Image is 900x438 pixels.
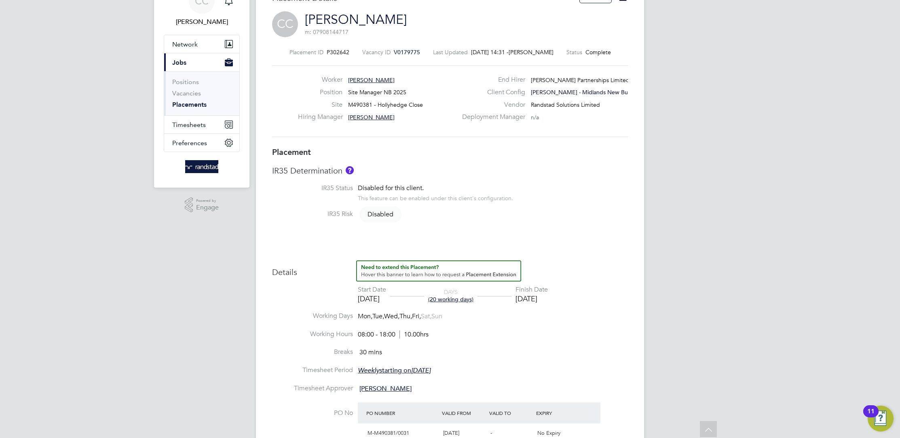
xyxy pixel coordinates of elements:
label: Status [566,49,582,56]
span: (20 working days) [428,296,473,303]
span: Sun [431,312,442,320]
img: randstad-logo-retina.png [185,160,219,173]
div: Start Date [358,286,386,294]
label: IR35 Status [272,184,353,193]
span: M-M490381/0031 [368,430,409,436]
span: Thu, [399,312,412,320]
em: [DATE] [411,366,431,375]
span: [PERSON_NAME] [509,49,554,56]
button: Network [164,35,239,53]
button: About IR35 [346,166,354,174]
label: Timesheet Approver [272,384,353,393]
label: Site [298,101,342,109]
label: Working Days [272,312,353,320]
button: How to extend a Placement? [356,260,521,281]
label: Position [298,88,342,97]
label: End Hirer [457,76,525,84]
span: 10.00hrs [399,330,429,339]
span: - [490,430,492,436]
span: Timesheets [172,121,206,129]
span: P302642 [327,49,349,56]
span: Randstad Solutions Limited [531,101,600,108]
span: [PERSON_NAME] Partnerships Limited [531,76,630,84]
button: Open Resource Center, 11 new notifications [868,406,894,432]
div: 08:00 - 18:00 [358,330,429,339]
label: Timesheet Period [272,366,353,375]
span: No Expiry [537,430,560,436]
span: Site Manager NB 2025 [348,89,406,96]
span: M490381 - Hollyhedge Close [348,101,423,108]
a: Positions [172,78,199,86]
a: Vacancies [172,89,201,97]
span: V0179775 [394,49,420,56]
div: [DATE] [358,294,386,303]
span: [PERSON_NAME] [359,385,412,393]
label: Working Hours [272,330,353,339]
label: Placement ID [289,49,323,56]
h3: IR35 Determination [272,165,628,176]
span: [PERSON_NAME] [348,76,395,84]
span: starting on [358,366,431,375]
a: Powered byEngage [185,197,219,213]
div: Valid From [440,406,487,420]
a: [PERSON_NAME] [305,12,407,28]
span: Network [172,40,198,48]
div: Finish Date [515,286,548,294]
span: Wed, [384,312,399,320]
label: Vacancy ID [362,49,391,56]
span: 30 mins [359,348,382,356]
button: Jobs [164,53,239,71]
em: Weekly [358,366,379,375]
span: Powered by [196,197,219,204]
span: Complete [585,49,611,56]
div: Jobs [164,71,239,115]
span: Sat, [421,312,431,320]
span: [DATE] 14:31 - [471,49,509,56]
span: [PERSON_NAME] [348,114,395,121]
span: Tue, [372,312,384,320]
span: Engage [196,204,219,211]
label: Deployment Manager [457,113,525,121]
span: Preferences [172,139,207,147]
button: Timesheets [164,116,239,133]
b: Placement [272,147,311,157]
span: Disabled for this client. [358,184,424,192]
div: PO Number [364,406,440,420]
span: Disabled [359,206,401,222]
label: Hiring Manager [298,113,342,121]
label: PO No [272,409,353,417]
div: This feature can be enabled under this client's configuration. [358,193,513,202]
span: Fri, [412,312,421,320]
span: [DATE] [443,430,459,436]
div: Expiry [534,406,581,420]
label: Last Updated [433,49,468,56]
div: Valid To [487,406,535,420]
label: Client Config [457,88,525,97]
span: n/a [531,114,539,121]
span: Jobs [172,59,186,66]
div: [DATE] [515,294,548,303]
span: CC [272,11,298,37]
div: 11 [867,411,875,422]
a: Placements [172,101,207,108]
span: [PERSON_NAME] - Midlands New Build [531,89,634,96]
span: m: 07908144717 [305,28,349,36]
h3: Details [272,260,628,277]
button: Preferences [164,134,239,152]
label: IR35 Risk [272,210,353,218]
label: Worker [298,76,342,84]
label: Vendor [457,101,525,109]
span: Mon, [358,312,372,320]
label: Breaks [272,348,353,356]
a: Go to home page [164,160,240,173]
div: DAYS [424,288,477,303]
span: Corbon Clarke-Selby [164,17,240,27]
